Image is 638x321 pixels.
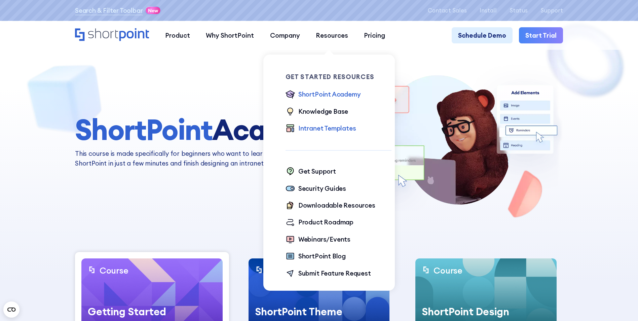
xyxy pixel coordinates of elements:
[75,114,339,146] h1: Academy
[286,74,391,80] div: Get Started Resources
[510,7,528,13] a: Status
[198,27,262,43] a: Why ShortPoint
[364,31,385,40] div: Pricing
[298,123,356,133] div: Intranet Templates
[298,184,346,193] div: Security Guides
[157,27,198,43] a: Product
[452,27,513,43] a: Schedule Demo
[298,251,346,261] div: ShortPoint Blog
[298,167,336,176] div: Get Support
[286,184,346,194] a: Security Guides
[298,90,361,99] div: ShortPoint Academy
[298,201,375,210] div: Downloadable Resources
[286,107,348,117] a: Knowledge Base
[286,123,356,134] a: Intranet Templates
[75,111,212,148] span: ShortPoint
[286,217,353,228] a: Product Roadmap
[286,269,371,279] a: Submit Feature Request
[298,269,371,278] div: Submit Feature Request
[298,217,353,227] div: Product Roadmap
[519,27,563,43] a: Start Trial
[517,243,638,321] iframe: Chat Widget
[480,7,497,13] a: Install
[286,201,375,211] a: Downloadable Resources
[308,27,356,43] a: Resources
[286,167,336,177] a: Get Support
[540,7,563,13] a: Support
[286,251,346,262] a: ShortPoint Blog
[3,301,20,318] button: Open CMP widget
[75,149,339,168] p: This course is made specifically for beginners who want to learn everything about ShortPoint in j...
[286,90,361,100] a: ShortPoint Academy
[428,7,467,13] a: Contact Sales
[270,31,300,40] div: Company
[316,31,348,40] div: Resources
[298,107,348,116] div: Knowledge Base
[206,31,254,40] div: Why ShortPoint
[165,31,190,40] div: Product
[193,231,445,246] div: Courses
[100,265,128,276] div: Course
[75,28,149,42] a: Home
[286,235,350,245] a: Webinars/Events
[75,6,143,15] a: Search & Filter Toolbar
[262,27,308,43] a: Company
[434,265,462,276] div: Course
[298,235,350,244] div: Webinars/Events
[356,27,393,43] a: Pricing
